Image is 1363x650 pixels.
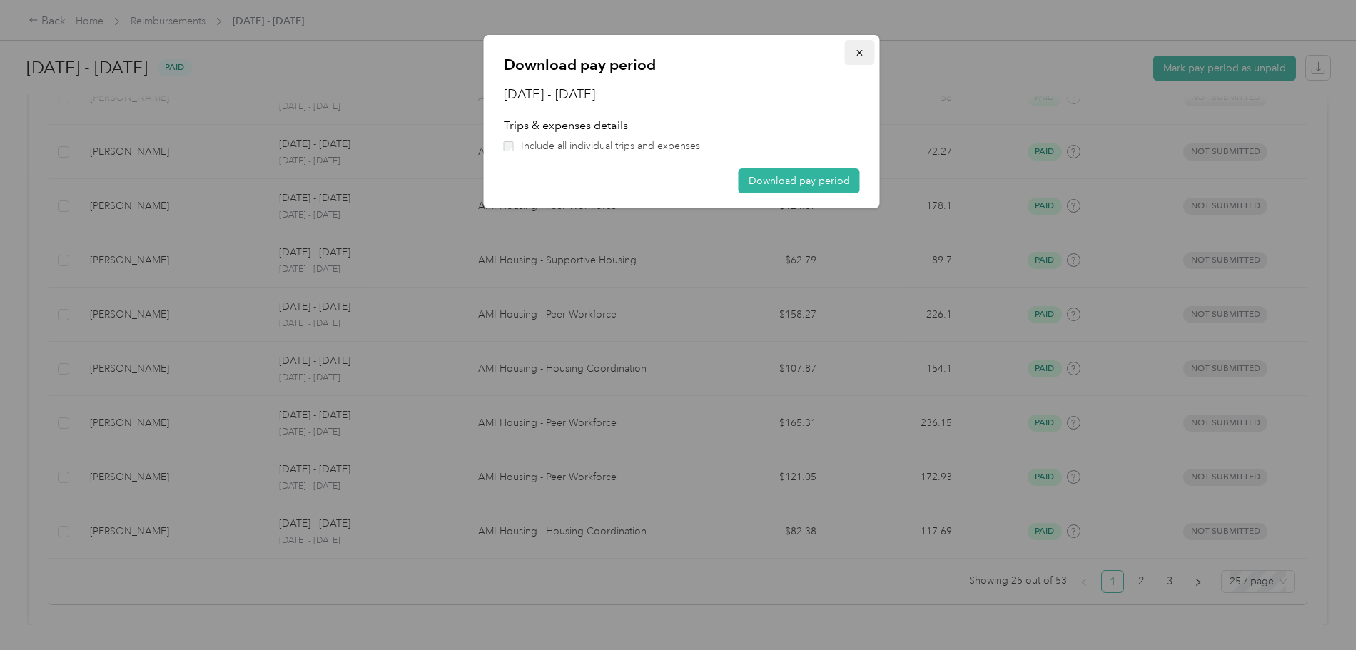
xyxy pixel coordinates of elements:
input: Include all individual trips and expenses [504,141,514,151]
p: Trips & expenses details [504,117,860,134]
span: Include all individual trips and expenses [521,138,700,153]
iframe: Everlance-gr Chat Button Frame [1283,570,1363,650]
p: Download pay period [504,55,860,75]
button: Download pay period [739,168,860,193]
h2: [DATE] - [DATE] [504,85,860,104]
